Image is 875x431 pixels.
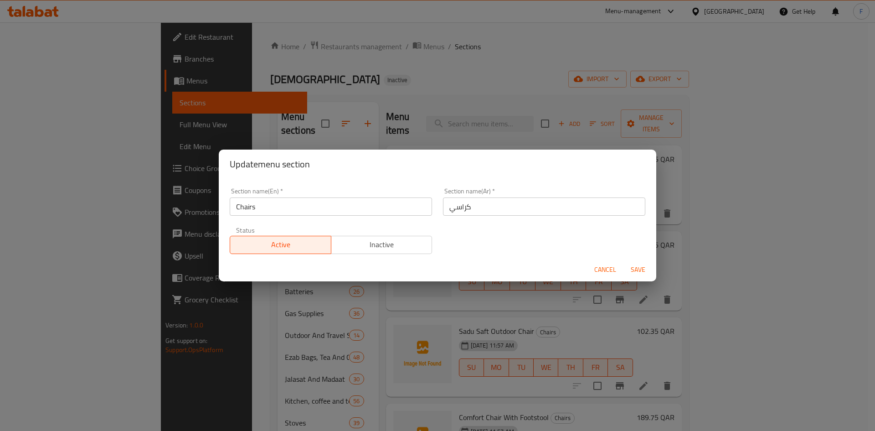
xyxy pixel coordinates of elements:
input: Please enter section name(en) [230,197,432,216]
input: Please enter section name(ar) [443,197,645,216]
button: Active [230,236,331,254]
span: Cancel [594,264,616,275]
span: Save [627,264,649,275]
span: Active [234,238,328,251]
button: Cancel [591,261,620,278]
button: Save [623,261,653,278]
h2: Update menu section [230,157,645,171]
button: Inactive [331,236,432,254]
span: Inactive [335,238,429,251]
